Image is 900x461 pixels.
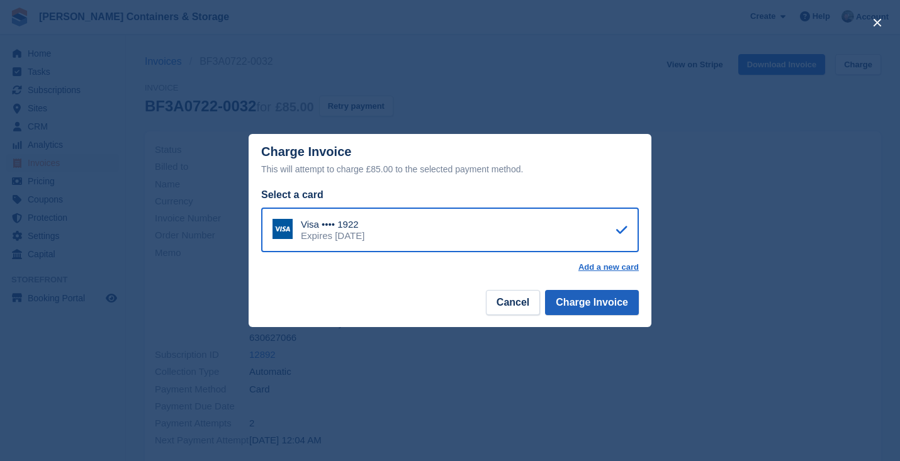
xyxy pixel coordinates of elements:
[301,230,364,242] div: Expires [DATE]
[486,290,540,315] button: Cancel
[867,13,887,33] button: close
[261,145,639,177] div: Charge Invoice
[261,187,639,203] div: Select a card
[301,219,364,230] div: Visa •••• 1922
[578,262,639,272] a: Add a new card
[545,290,639,315] button: Charge Invoice
[273,219,293,239] img: Visa Logo
[261,162,639,177] div: This will attempt to charge £85.00 to the selected payment method.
